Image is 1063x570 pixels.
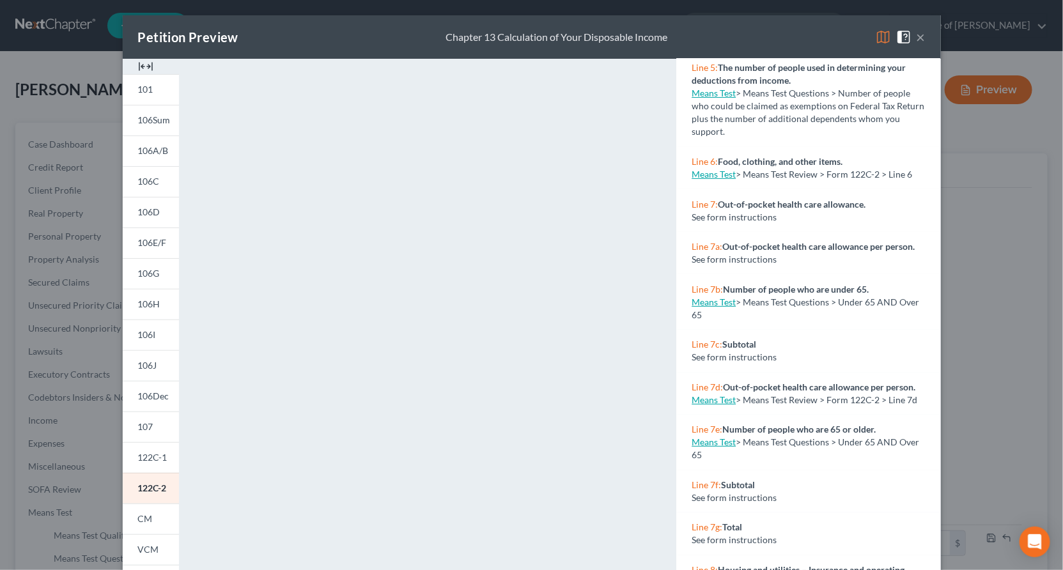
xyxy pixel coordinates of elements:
span: Line 7c: [692,339,722,350]
a: Means Test [692,297,736,307]
a: 106A/B [123,135,179,166]
span: See form instructions [692,212,777,222]
a: 122C-1 [123,442,179,473]
a: 122C-2 [123,473,179,504]
span: 107 [138,421,153,432]
a: Means Test [692,88,736,98]
a: 106E/F [123,227,179,258]
a: 106D [123,197,179,227]
div: Open Intercom Messenger [1020,527,1050,557]
span: > Means Test Review > Form 122C-2 > Line 7d [736,394,917,405]
span: See form instructions [692,492,777,503]
span: 106A/B [138,145,169,156]
a: 106C [123,166,179,197]
span: VCM [138,544,159,555]
a: VCM [123,534,179,565]
span: Line 7f: [692,479,721,490]
strong: Out-of-pocket health care allowance per person. [723,381,915,392]
span: 106G [138,268,160,279]
span: Line 7d: [692,381,723,392]
span: 106E/F [138,237,167,248]
span: Line 6: [692,156,718,167]
a: 106Dec [123,381,179,412]
strong: Food, clothing, and other items. [718,156,842,167]
span: > Means Test Review > Form 122C-2 > Line 6 [736,169,912,180]
span: 106Dec [138,390,169,401]
a: 106J [123,350,179,381]
span: See form instructions [692,254,777,265]
strong: Subtotal [722,339,756,350]
a: Means Test [692,394,736,405]
strong: Total [722,521,742,532]
div: Chapter 13 Calculation of Your Disposable Income [446,30,668,45]
span: > Means Test Questions > Number of people who could be claimed as exemptions on Federal Tax Retur... [692,88,924,137]
span: Line 7b: [692,284,723,295]
a: 106G [123,258,179,289]
span: > Means Test Questions > Under 65 AND Over 65 [692,297,919,320]
strong: Subtotal [721,479,755,490]
strong: Number of people who are under 65. [723,284,869,295]
span: Line 7g: [692,521,722,532]
span: Line 5: [692,62,718,73]
a: 106I [123,320,179,350]
span: 106Sum [138,114,171,125]
span: Line 7a: [692,241,722,252]
a: 106Sum [123,105,179,135]
span: 101 [138,84,153,95]
img: expand-e0f6d898513216a626fdd78e52531dac95497ffd26381d4c15ee2fc46db09dca.svg [138,59,153,74]
img: map-eea8200ae884c6f1103ae1953ef3d486a96c86aabb227e865a55264e3737af1f.svg [876,29,891,45]
span: See form instructions [692,534,777,545]
strong: Number of people who are 65 or older. [722,424,876,435]
span: Line 7: [692,199,718,210]
span: Line 7e: [692,424,722,435]
strong: The number of people used in determining your deductions from income. [692,62,906,86]
a: 106H [123,289,179,320]
span: 106J [138,360,157,371]
a: 101 [123,74,179,105]
span: See form instructions [692,351,777,362]
span: CM [138,513,153,524]
span: 122C-1 [138,452,167,463]
span: > Means Test Questions > Under 65 AND Over 65 [692,436,919,460]
span: 106I [138,329,156,340]
a: 107 [123,412,179,442]
div: Petition Preview [138,28,238,46]
button: × [917,29,926,45]
span: 106H [138,298,160,309]
span: 122C-2 [138,482,167,493]
strong: Out-of-pocket health care allowance per person. [722,241,915,252]
strong: Out-of-pocket health care allowance. [718,199,865,210]
a: Means Test [692,169,736,180]
a: Means Test [692,436,736,447]
a: CM [123,504,179,534]
img: help-close-5ba153eb36485ed6c1ea00a893f15db1cb9b99d6cae46e1a8edb6c62d00a1a76.svg [896,29,912,45]
span: 106D [138,206,160,217]
span: 106C [138,176,160,187]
